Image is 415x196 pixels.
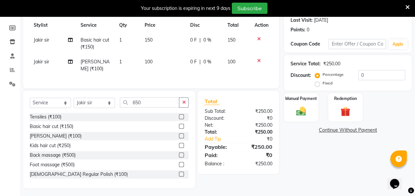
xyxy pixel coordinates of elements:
div: ₹0 [245,136,277,143]
div: [PERSON_NAME] (₹100) [30,133,82,140]
span: 150 [145,37,153,43]
span: Jakir sir [34,59,49,65]
span: 0 % [203,37,211,44]
div: Paid: [199,151,238,159]
span: | [199,58,201,65]
span: Basic hair cut (₹150) [81,37,109,50]
div: [DEMOGRAPHIC_DATA] Regular Polish (₹100) [30,171,128,178]
label: Fixed [323,80,332,86]
div: Sub Total: [199,108,238,115]
div: Your subscription is expiring in next 9 days [141,5,230,12]
div: Basic hair cut (₹150) [30,123,73,130]
a: Continue Without Payment [285,127,410,134]
span: 100 [145,59,153,65]
div: ₹250.00 [238,122,277,129]
th: Stylist [30,18,77,33]
span: [PERSON_NAME] (₹100) [81,59,110,72]
span: 0 F [190,37,197,44]
input: Enter Offer / Coupon Code [329,39,386,49]
span: 1 [119,37,122,43]
div: Points: [291,26,305,33]
div: ₹250.00 [238,143,277,151]
span: 1 [119,59,122,65]
label: Manual Payment [285,96,317,102]
div: ₹0 [238,151,277,159]
div: 0 [307,26,309,33]
span: 100 [227,59,235,65]
th: Service [77,18,115,33]
span: | [199,37,201,44]
button: Apply [389,39,407,49]
div: ₹0 [238,115,277,122]
span: Jakir sir [34,37,49,43]
img: _gift.svg [337,106,353,118]
th: Disc [186,18,224,33]
input: Search or Scan [120,97,179,108]
span: 150 [227,37,235,43]
div: Service Total: [291,60,321,67]
div: Balance : [199,160,238,167]
div: ₹250.00 [238,160,277,167]
div: Kids hair cut (₹250) [30,142,71,149]
span: 0 F [190,58,197,65]
div: ₹250.00 [238,129,277,136]
span: Total [204,98,220,105]
div: Coupon Code [291,41,329,48]
div: Tensiles (₹100) [30,114,61,120]
th: Total [224,18,251,33]
div: Discount: [291,72,311,79]
th: Action [251,18,272,33]
a: Add Tip [199,136,245,143]
button: Subscribe [232,3,267,14]
label: Redemption [334,96,357,102]
span: 0 % [203,58,211,65]
div: Foot massage (₹500) [30,161,75,168]
div: Last Visit: [291,17,313,24]
iframe: chat widget [387,170,408,189]
div: Payable: [199,143,238,151]
label: Percentage [323,72,344,78]
div: Back massage (₹500) [30,152,76,159]
img: _cash.svg [293,106,309,117]
div: ₹250.00 [323,60,340,67]
th: Price [141,18,186,33]
div: ₹250.00 [238,108,277,115]
th: Qty [115,18,141,33]
div: Net: [199,122,238,129]
div: [DATE] [314,17,328,24]
div: Total: [199,129,238,136]
div: Discount: [199,115,238,122]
